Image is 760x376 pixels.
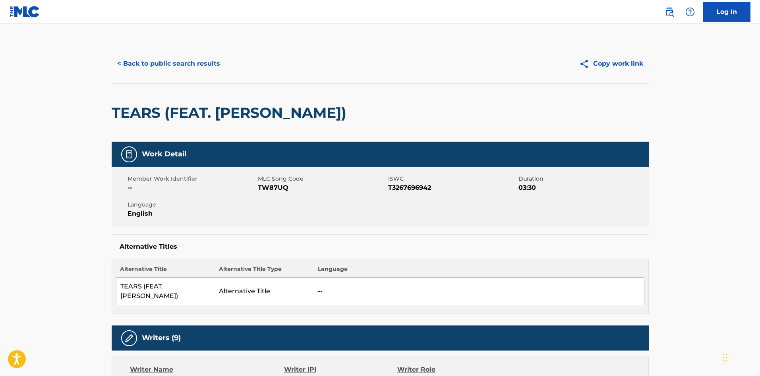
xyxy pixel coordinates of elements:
[720,338,760,376] iframe: Chat Widget
[723,346,727,370] div: Drag
[128,175,256,183] span: Member Work Identifier
[215,278,314,305] td: Alternative Title
[130,365,284,374] div: Writer Name
[10,6,40,18] img: MLC Logo
[120,243,641,251] h5: Alternative Titles
[685,7,695,17] img: help
[665,7,674,17] img: search
[661,4,677,20] a: Public Search
[116,265,215,278] th: Alternative Title
[142,150,186,159] h5: Work Detail
[314,278,644,305] td: --
[124,333,134,343] img: Writers
[128,201,256,209] span: Language
[112,104,350,122] h2: TEARS (FEAT. [PERSON_NAME])
[682,4,698,20] div: Help
[112,54,226,74] button: < Back to public search results
[397,365,500,374] div: Writer Role
[116,278,215,305] td: TEARS (FEAT. [PERSON_NAME])
[579,59,593,69] img: Copy work link
[142,333,181,343] h5: Writers (9)
[284,365,397,374] div: Writer IPI
[388,175,516,183] span: ISWC
[518,183,647,193] span: 03:30
[388,183,516,193] span: T3267696942
[703,2,750,22] a: Log In
[258,175,386,183] span: MLC Song Code
[314,265,644,278] th: Language
[215,265,314,278] th: Alternative Title Type
[258,183,386,193] span: TW87UQ
[124,150,134,159] img: Work Detail
[128,183,256,193] span: --
[574,54,649,74] button: Copy work link
[128,209,256,218] span: English
[518,175,647,183] span: Duration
